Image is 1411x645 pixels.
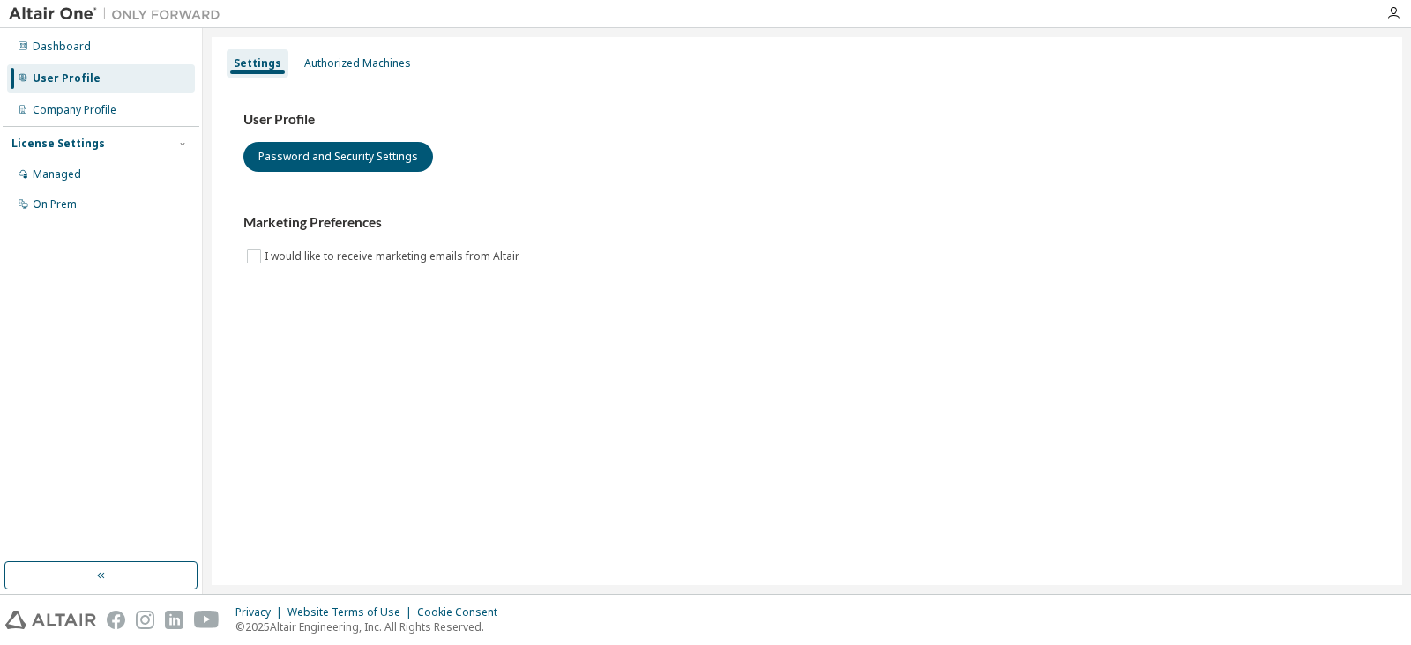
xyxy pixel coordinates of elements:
div: User Profile [33,71,101,85]
img: linkedin.svg [165,611,183,629]
div: Website Terms of Use [287,605,417,619]
img: altair_logo.svg [5,611,96,629]
div: Cookie Consent [417,605,508,619]
div: Authorized Machines [304,56,411,70]
div: Settings [234,56,281,70]
p: © 2025 Altair Engineering, Inc. All Rights Reserved. [235,619,508,634]
button: Password and Security Settings [243,142,433,172]
img: instagram.svg [136,611,154,629]
img: youtube.svg [194,611,220,629]
div: Company Profile [33,103,116,117]
h3: User Profile [243,111,1370,129]
div: License Settings [11,137,105,151]
img: facebook.svg [107,611,125,629]
div: On Prem [33,197,77,211]
img: Altair One [9,5,229,23]
div: Privacy [235,605,287,619]
h3: Marketing Preferences [243,214,1370,232]
div: Dashboard [33,40,91,54]
label: I would like to receive marketing emails from Altair [265,246,523,267]
div: Managed [33,167,81,182]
